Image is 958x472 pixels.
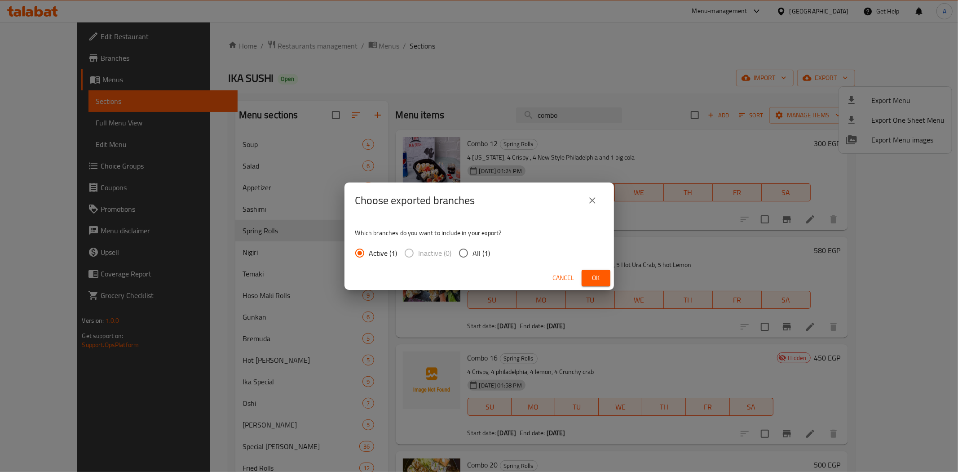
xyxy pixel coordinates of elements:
[582,270,610,286] button: Ok
[589,272,603,284] span: Ok
[355,193,475,208] h2: Choose exported branches
[419,248,452,258] span: Inactive (0)
[549,270,578,286] button: Cancel
[582,190,603,211] button: close
[369,248,397,258] span: Active (1)
[553,272,574,284] span: Cancel
[355,228,603,237] p: Which branches do you want to include in your export?
[473,248,490,258] span: All (1)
